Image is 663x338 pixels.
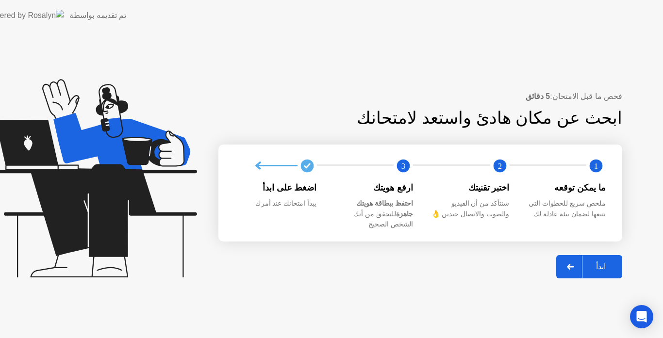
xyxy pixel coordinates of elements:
[582,262,619,271] div: ابدأ
[429,181,510,194] div: اختبر تقنيتك
[218,91,622,102] div: فحص ما قبل الامتحان:
[356,199,413,218] b: احتفظ ببطاقة هويتك جاهزة
[429,198,510,219] div: سنتأكد من أن الفيديو والصوت والاتصال جيدين 👌
[236,198,317,209] div: يبدأ امتحانك عند أمرك
[525,198,606,219] div: ملخص سريع للخطوات التي نتبعها لضمان بيئة عادلة لك
[630,305,653,328] div: Open Intercom Messenger
[332,181,414,194] div: ارفع هويتك
[497,161,501,170] text: 2
[281,105,623,131] div: ابحث عن مكان هادئ واستعد لامتحانك
[401,161,405,170] text: 3
[525,181,606,194] div: ما يمكن توقعه
[556,255,622,278] button: ابدأ
[332,198,414,230] div: للتحقق من أنك الشخص الصحيح
[69,10,126,21] div: تم تقديمه بواسطة
[594,161,598,170] text: 1
[526,92,550,100] b: 5 دقائق
[236,181,317,194] div: اضغط على ابدأ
